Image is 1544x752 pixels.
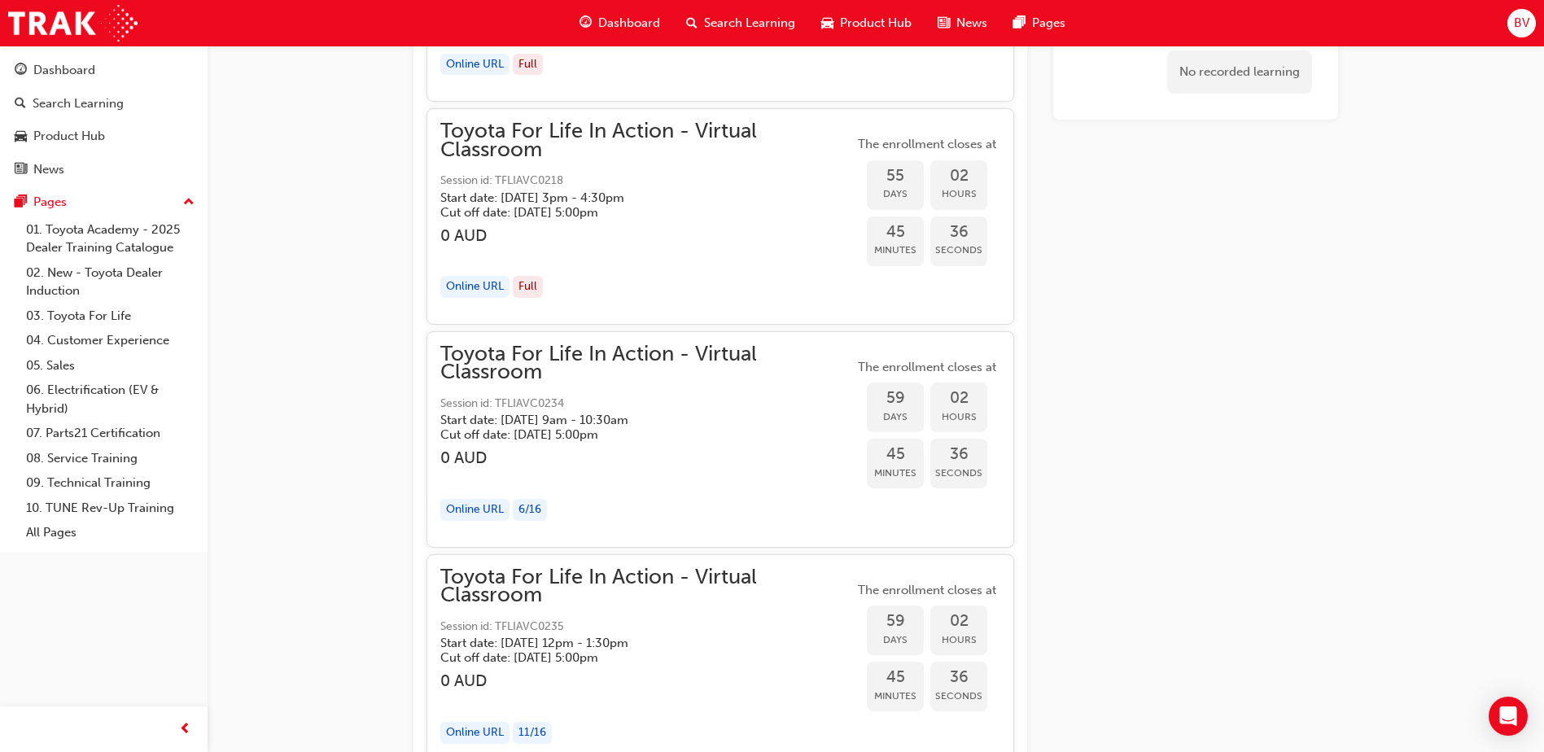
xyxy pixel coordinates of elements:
h5: Cut off date: [DATE] 5:00pm [440,427,828,442]
span: 02 [930,389,987,408]
div: Pages [33,193,67,212]
div: Online URL [440,722,510,744]
span: Pages [1032,14,1065,33]
a: Dashboard [7,55,201,85]
h3: 0 AUD [440,671,854,690]
a: 02. New - Toyota Dealer Induction [20,260,201,304]
span: Dashboard [598,14,660,33]
h5: Start date: [DATE] 9am - 10:30am [440,413,828,427]
a: Search Learning [7,89,201,119]
img: Trak [8,5,138,42]
div: Online URL [440,499,510,521]
h5: Cut off date: [DATE] 5:00pm [440,205,828,220]
span: news-icon [938,13,950,33]
span: prev-icon [179,719,191,740]
button: Pages [7,187,201,217]
span: pages-icon [15,195,27,210]
span: guage-icon [15,63,27,78]
a: News [7,155,201,185]
span: pages-icon [1013,13,1026,33]
a: All Pages [20,520,201,545]
div: Open Intercom Messenger [1489,697,1528,736]
div: Product Hub [33,127,105,146]
span: Seconds [930,464,987,483]
div: Search Learning [33,94,124,113]
button: Toyota For Life In Action - Virtual ClassroomSession id: TFLIAVC0218Start date: [DATE] 3pm - 4:30... [440,122,1000,311]
button: BV [1507,9,1536,37]
span: 45 [867,668,924,687]
span: 55 [867,167,924,186]
a: 06. Electrification (EV & Hybrid) [20,378,201,421]
span: Minutes [867,464,924,483]
h5: Cut off date: [DATE] 5:00pm [440,650,828,665]
div: Full [513,54,543,76]
span: News [956,14,987,33]
span: Seconds [930,687,987,706]
div: News [33,160,64,179]
span: 45 [867,223,924,242]
span: Session id: TFLIAVC0218 [440,172,854,190]
span: Search Learning [704,14,795,33]
span: BV [1514,14,1529,33]
span: Toyota For Life In Action - Virtual Classroom [440,568,854,605]
span: 59 [867,389,924,408]
span: car-icon [821,13,833,33]
a: 05. Sales [20,353,201,378]
span: Seconds [930,241,987,260]
a: 10. TUNE Rev-Up Training [20,496,201,521]
span: 02 [930,612,987,631]
div: Full [513,276,543,298]
span: Days [867,408,924,426]
span: car-icon [15,129,27,144]
h3: 0 AUD [440,448,854,467]
span: The enrollment closes at [854,358,1000,377]
span: Toyota For Life In Action - Virtual Classroom [440,122,854,159]
span: The enrollment closes at [854,581,1000,600]
span: Hours [930,185,987,203]
button: DashboardSearch LearningProduct HubNews [7,52,201,187]
span: guage-icon [580,13,592,33]
a: 07. Parts21 Certification [20,421,201,446]
h3: 0 AUD [440,226,854,245]
a: 08. Service Training [20,446,201,471]
span: Product Hub [840,14,912,33]
span: Days [867,185,924,203]
h5: Start date: [DATE] 3pm - 4:30pm [440,190,828,205]
span: up-icon [183,192,195,213]
span: The enrollment closes at [854,135,1000,154]
a: 03. Toyota For Life [20,304,201,329]
span: news-icon [15,163,27,177]
div: 11 / 16 [513,722,552,744]
span: Session id: TFLIAVC0235 [440,618,854,636]
span: Session id: TFLIAVC0234 [440,395,854,413]
a: search-iconSearch Learning [673,7,808,40]
span: Minutes [867,241,924,260]
div: Dashboard [33,61,95,80]
span: Hours [930,408,987,426]
span: 45 [867,445,924,464]
span: Minutes [867,687,924,706]
span: Hours [930,631,987,649]
h5: Start date: [DATE] 12pm - 1:30pm [440,636,828,650]
a: pages-iconPages [1000,7,1078,40]
span: Toyota For Life In Action - Virtual Classroom [440,345,854,382]
div: Online URL [440,54,510,76]
a: 01. Toyota Academy - 2025 Dealer Training Catalogue [20,217,201,260]
span: Days [867,631,924,649]
a: 04. Customer Experience [20,328,201,353]
a: car-iconProduct Hub [808,7,925,40]
span: search-icon [686,13,698,33]
span: 36 [930,445,987,464]
div: No recorded learning [1167,50,1312,94]
a: guage-iconDashboard [566,7,673,40]
span: 59 [867,612,924,631]
a: Product Hub [7,121,201,151]
a: 09. Technical Training [20,470,201,496]
span: 02 [930,167,987,186]
div: Online URL [440,276,510,298]
span: 36 [930,223,987,242]
span: 36 [930,668,987,687]
a: news-iconNews [925,7,1000,40]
